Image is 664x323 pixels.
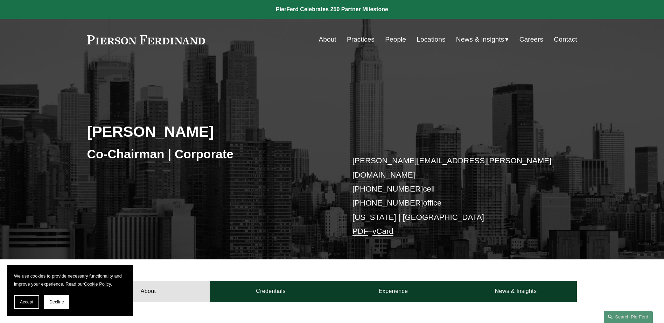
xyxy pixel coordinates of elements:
[352,227,368,236] a: PDF
[87,281,210,302] a: About
[372,227,393,236] a: vCard
[417,33,445,46] a: Locations
[210,281,332,302] a: Credentials
[49,300,64,304] span: Decline
[554,33,577,46] a: Contact
[319,33,336,46] a: About
[519,33,543,46] a: Careers
[352,156,552,179] a: [PERSON_NAME][EMAIL_ADDRESS][PERSON_NAME][DOMAIN_NAME]
[456,34,504,46] span: News & Insights
[385,33,406,46] a: People
[84,281,111,287] a: Cookie Policy
[347,33,375,46] a: Practices
[14,295,39,309] button: Accept
[604,311,653,323] a: Search this site
[332,281,455,302] a: Experience
[87,122,332,141] h2: [PERSON_NAME]
[352,185,423,193] a: [PHONE_NUMBER]
[454,281,577,302] a: News & Insights
[352,154,557,238] p: cell office [US_STATE] | [GEOGRAPHIC_DATA] –
[20,300,33,304] span: Accept
[7,265,133,316] section: Cookie banner
[44,295,69,309] button: Decline
[14,272,126,288] p: We use cookies to provide necessary functionality and improve your experience. Read our .
[352,199,423,207] a: [PHONE_NUMBER]
[87,146,332,162] h3: Co-Chairman | Corporate
[456,33,509,46] a: folder dropdown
